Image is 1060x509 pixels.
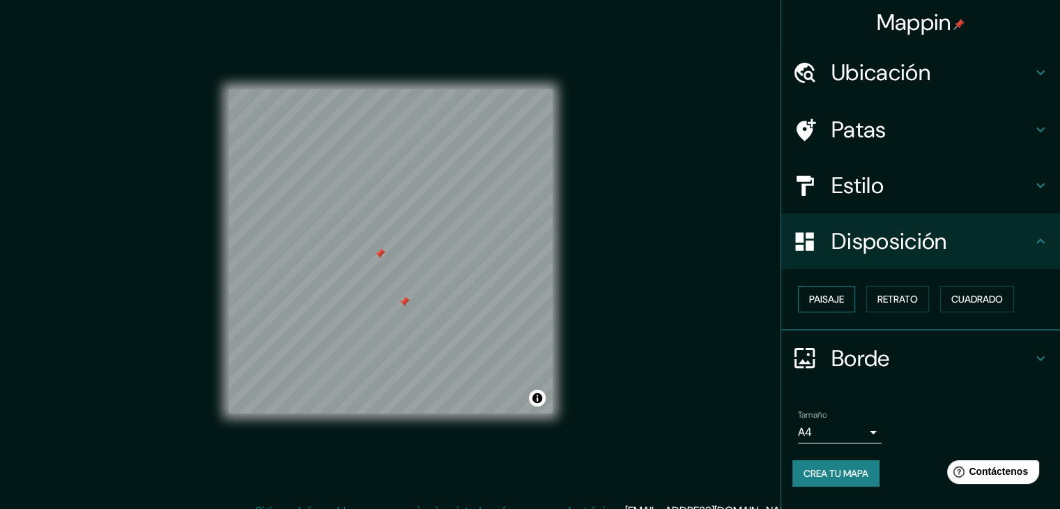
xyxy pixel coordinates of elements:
[831,171,884,200] font: Estilo
[798,409,827,420] font: Tamaño
[781,331,1060,386] div: Borde
[866,286,929,312] button: Retrato
[229,89,553,413] canvas: Mapa
[936,455,1045,494] iframe: Lanzador de widgets de ayuda
[809,293,844,305] font: Paisaje
[831,58,930,87] font: Ubicación
[877,293,918,305] font: Retrato
[798,286,855,312] button: Paisaje
[831,227,946,256] font: Disposición
[781,213,1060,269] div: Disposición
[951,293,1003,305] font: Cuadrado
[781,102,1060,158] div: Patas
[792,460,880,487] button: Crea tu mapa
[781,158,1060,213] div: Estilo
[831,115,886,144] font: Patas
[781,45,1060,100] div: Ubicación
[831,344,890,373] font: Borde
[877,8,951,37] font: Mappin
[529,390,546,407] button: Activar o desactivar atribución
[798,421,882,443] div: A4
[953,19,965,30] img: pin-icon.png
[798,425,812,439] font: A4
[804,467,868,480] font: Crea tu mapa
[940,286,1014,312] button: Cuadrado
